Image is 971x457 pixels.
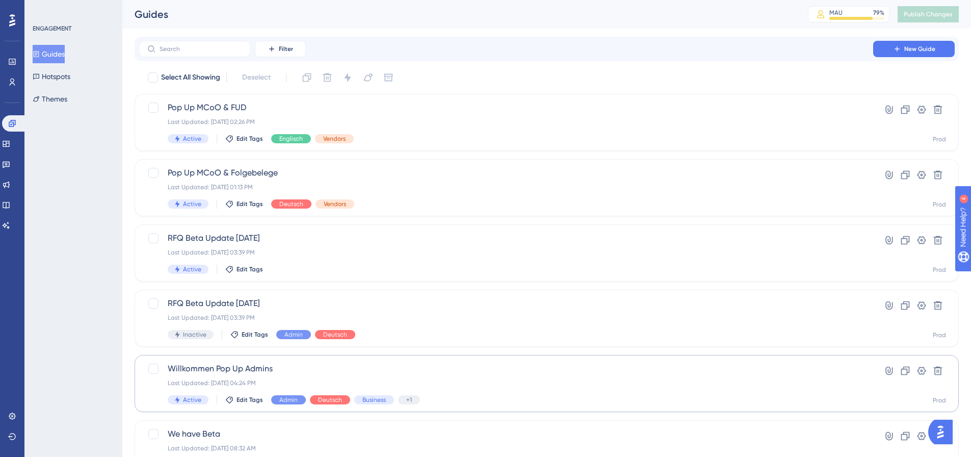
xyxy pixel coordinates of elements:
[284,331,303,339] span: Admin
[168,363,844,375] span: Willkommen Pop Up Admins
[279,200,303,208] span: Deutsch
[33,24,71,33] div: ENGAGEMENT
[225,200,263,208] button: Edit Tags
[873,9,884,17] div: 79 %
[168,118,844,126] div: Last Updated: [DATE] 02:26 PM
[33,90,67,108] button: Themes
[168,379,844,387] div: Last Updated: [DATE] 04:24 PM
[237,396,263,404] span: Edit Tags
[933,200,946,209] div: Prod
[168,183,844,191] div: Last Updated: [DATE] 01:13 PM
[324,200,346,208] span: Vendors
[279,45,293,53] span: Filter
[183,265,201,273] span: Active
[33,45,65,63] button: Guides
[168,444,844,452] div: Last Updated: [DATE] 08:32 AM
[829,9,843,17] div: MAU
[904,10,953,18] span: Publish Changes
[183,396,201,404] span: Active
[279,396,298,404] span: Admin
[362,396,386,404] span: Business
[183,331,206,339] span: Inactive
[225,265,263,273] button: Edit Tags
[168,248,844,257] div: Last Updated: [DATE] 03:39 PM
[160,45,242,53] input: Search
[279,135,303,143] span: Englisch
[237,265,263,273] span: Edit Tags
[168,314,844,322] div: Last Updated: [DATE] 03:39 PM
[933,331,946,339] div: Prod
[255,41,306,57] button: Filter
[168,297,844,310] span: RFQ Beta Update [DATE]
[225,135,263,143] button: Edit Tags
[168,232,844,244] span: RFQ Beta Update [DATE]
[168,428,844,440] span: We have Beta
[323,331,347,339] span: Deutsch
[24,3,64,15] span: Need Help?
[933,266,946,274] div: Prod
[183,135,201,143] span: Active
[933,396,946,404] div: Prod
[242,331,268,339] span: Edit Tags
[168,167,844,179] span: Pop Up MCoO & Folgebelege
[233,68,280,87] button: Deselect
[33,67,70,86] button: Hotspots
[904,45,935,53] span: New Guide
[406,396,412,404] span: +1
[898,6,959,22] button: Publish Changes
[323,135,346,143] span: Vendors
[135,7,782,21] div: Guides
[237,135,263,143] span: Edit Tags
[71,5,74,13] div: 4
[161,71,220,84] span: Select All Showing
[237,200,263,208] span: Edit Tags
[230,331,268,339] button: Edit Tags
[873,41,955,57] button: New Guide
[933,135,946,143] div: Prod
[928,417,959,447] iframe: UserGuiding AI Assistant Launcher
[225,396,263,404] button: Edit Tags
[242,71,271,84] span: Deselect
[318,396,342,404] span: Deutsch
[168,101,844,114] span: Pop Up MCoO & FUD
[183,200,201,208] span: Active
